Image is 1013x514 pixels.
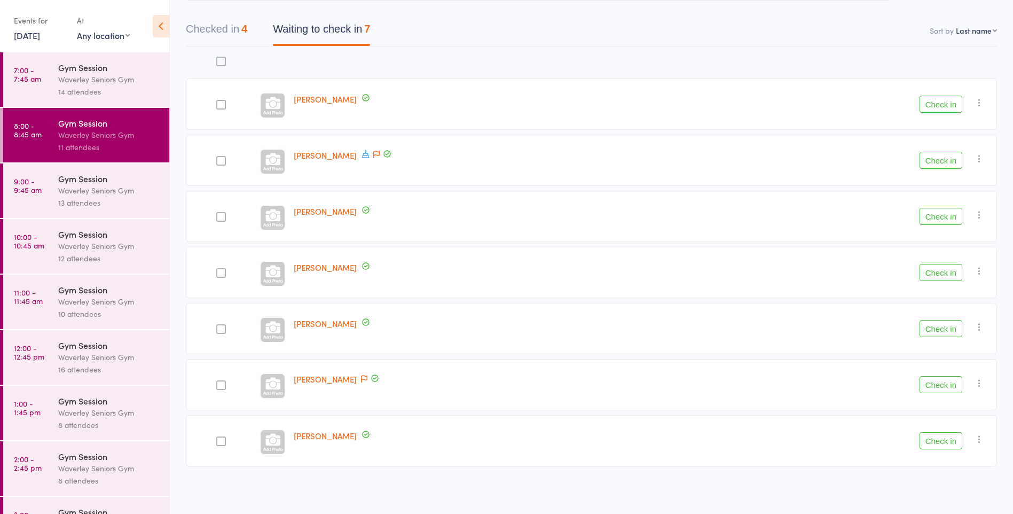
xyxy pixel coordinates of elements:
div: Gym Session [58,395,160,407]
time: 1:00 - 1:45 pm [14,399,41,416]
button: Waiting to check in7 [273,18,370,46]
button: Check in [920,320,962,337]
div: Gym Session [58,61,160,73]
a: 10:00 -10:45 amGym SessionWaverley Seniors Gym12 attendees [3,219,169,274]
a: 12:00 -12:45 pmGym SessionWaverley Seniors Gym16 attendees [3,330,169,385]
div: Waverley Seniors Gym [58,295,160,308]
div: 4 [241,23,247,35]
button: Checked in4 [186,18,247,46]
time: 10:00 - 10:45 am [14,232,44,250]
a: [PERSON_NAME] [294,206,357,217]
div: Waverley Seniors Gym [58,184,160,197]
button: Check in [920,152,962,169]
div: Gym Session [58,173,160,184]
a: [DATE] [14,29,40,41]
div: 8 attendees [58,419,160,431]
div: 13 attendees [58,197,160,209]
div: Events for [14,12,66,29]
button: Check in [920,432,962,449]
div: Gym Session [58,339,160,351]
a: [PERSON_NAME] [294,262,357,273]
time: 11:00 - 11:45 am [14,288,43,305]
div: 12 attendees [58,252,160,264]
div: Waverley Seniors Gym [58,462,160,474]
a: [PERSON_NAME] [294,150,357,161]
button: Check in [920,208,962,225]
a: [PERSON_NAME] [294,318,357,329]
a: [PERSON_NAME] [294,373,357,385]
div: 11 attendees [58,141,160,153]
a: 7:00 -7:45 amGym SessionWaverley Seniors Gym14 attendees [3,52,169,107]
label: Sort by [930,25,954,36]
div: 10 attendees [58,308,160,320]
div: Waverley Seniors Gym [58,73,160,85]
div: Waverley Seniors Gym [58,351,160,363]
button: Check in [920,376,962,393]
button: Check in [920,96,962,113]
div: Gym Session [58,450,160,462]
a: 2:00 -2:45 pmGym SessionWaverley Seniors Gym8 attendees [3,441,169,496]
div: Last name [956,25,992,36]
a: 11:00 -11:45 amGym SessionWaverley Seniors Gym10 attendees [3,275,169,329]
a: 8:00 -8:45 amGym SessionWaverley Seniors Gym11 attendees [3,108,169,162]
div: Gym Session [58,228,160,240]
div: Waverley Seniors Gym [58,407,160,419]
time: 7:00 - 7:45 am [14,66,41,83]
div: 16 attendees [58,363,160,376]
div: Gym Session [58,284,160,295]
a: 9:00 -9:45 amGym SessionWaverley Seniors Gym13 attendees [3,163,169,218]
a: [PERSON_NAME] [294,430,357,441]
time: 12:00 - 12:45 pm [14,344,44,361]
time: 2:00 - 2:45 pm [14,455,42,472]
div: 8 attendees [58,474,160,487]
div: At [77,12,130,29]
a: 1:00 -1:45 pmGym SessionWaverley Seniors Gym8 attendees [3,386,169,440]
div: Gym Session [58,117,160,129]
time: 8:00 - 8:45 am [14,121,42,138]
div: Any location [77,29,130,41]
button: Check in [920,264,962,281]
div: Waverley Seniors Gym [58,240,160,252]
div: 7 [364,23,370,35]
div: Waverley Seniors Gym [58,129,160,141]
time: 9:00 - 9:45 am [14,177,42,194]
div: 14 attendees [58,85,160,98]
a: [PERSON_NAME] [294,94,357,105]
